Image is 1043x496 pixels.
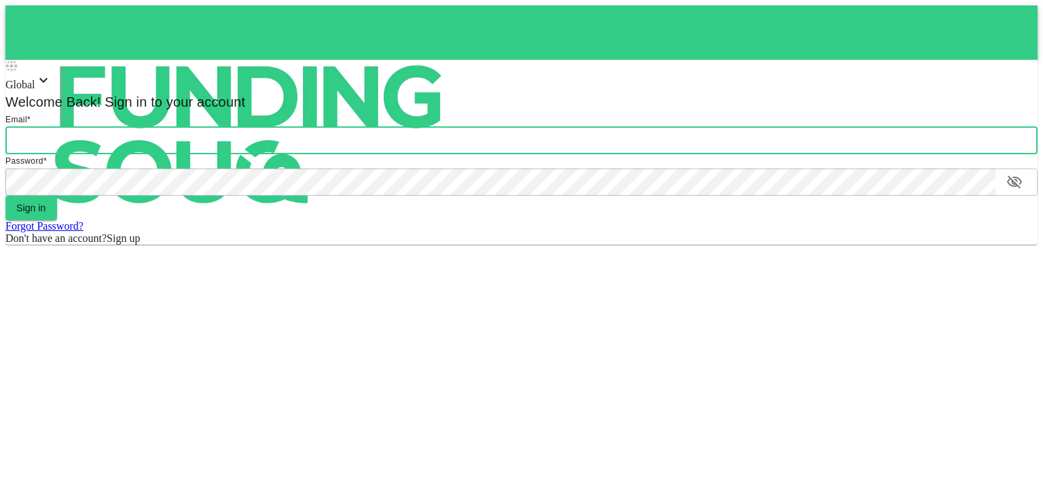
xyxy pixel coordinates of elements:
img: logo [5,5,494,264]
div: Global [5,72,1038,91]
span: Sign in to your account [101,94,246,109]
input: password [5,169,995,196]
button: Sign in [5,196,57,220]
a: Forgot Password? [5,220,84,232]
span: Welcome Back! [5,94,101,109]
span: Sign up [107,232,140,244]
span: Password [5,156,43,166]
span: Don't have an account? [5,232,107,244]
span: Email [5,115,27,124]
input: email [5,127,1038,154]
a: logo [5,5,1038,60]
